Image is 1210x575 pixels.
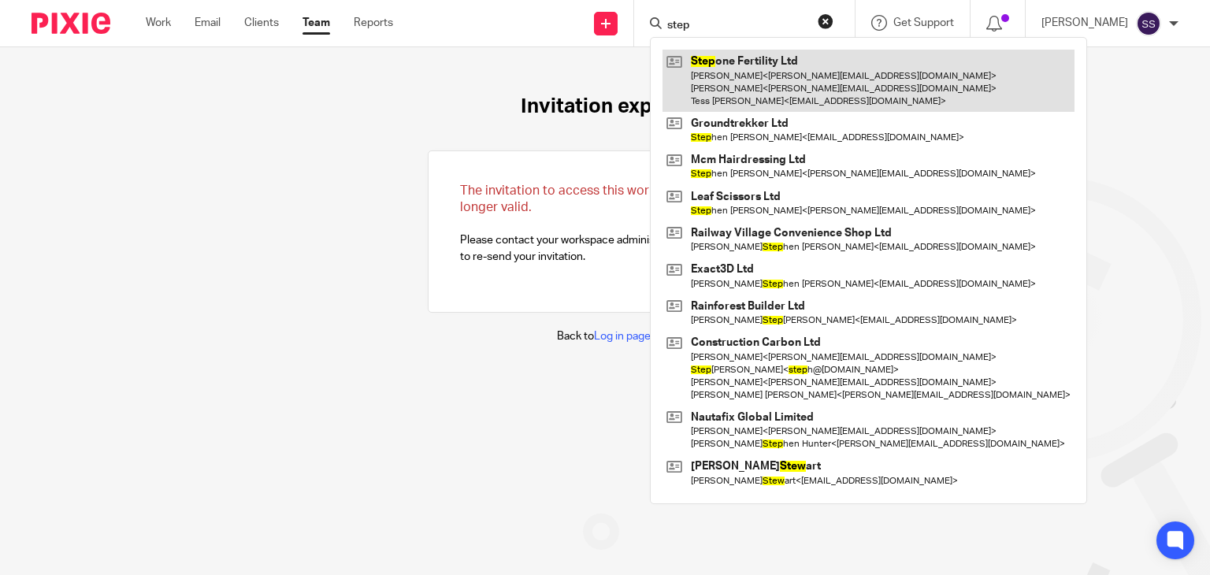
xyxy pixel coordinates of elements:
[460,184,722,213] span: The invitation to access this workspace is no longer valid.
[594,331,651,342] a: Log in page
[146,15,171,31] a: Work
[521,95,690,119] h1: Invitation expired
[460,183,750,265] p: Please contact your workspace administrator and ask them to re-send your invitation.
[557,328,653,344] p: Back to .
[354,15,393,31] a: Reports
[32,13,110,34] img: Pixie
[195,15,221,31] a: Email
[818,13,833,29] button: Clear
[1136,11,1161,36] img: svg%3E
[302,15,330,31] a: Team
[244,15,279,31] a: Clients
[893,17,954,28] span: Get Support
[666,19,807,33] input: Search
[1041,15,1128,31] p: [PERSON_NAME]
